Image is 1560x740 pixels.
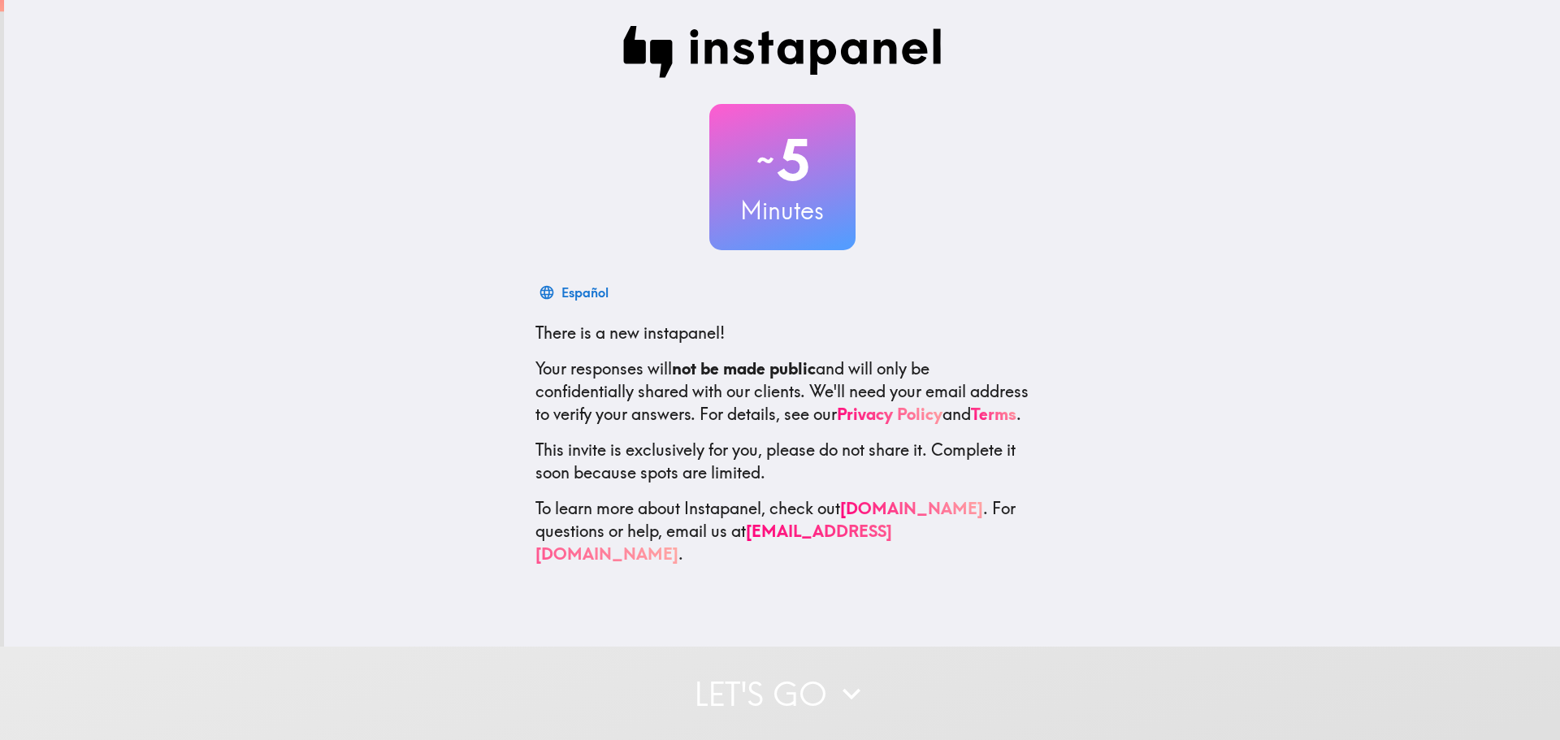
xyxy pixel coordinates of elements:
p: This invite is exclusively for you, please do not share it. Complete it soon because spots are li... [535,439,1029,484]
p: Your responses will and will only be confidentially shared with our clients. We'll need your emai... [535,357,1029,426]
p: To learn more about Instapanel, check out . For questions or help, email us at . [535,497,1029,565]
h2: 5 [709,127,856,193]
a: [EMAIL_ADDRESS][DOMAIN_NAME] [535,521,892,564]
span: ~ [754,136,777,184]
a: Privacy Policy [837,404,942,424]
h3: Minutes [709,193,856,227]
b: not be made public [672,358,816,379]
button: Español [535,276,615,309]
img: Instapanel [623,26,942,78]
div: Español [561,281,609,304]
a: [DOMAIN_NAME] [840,498,983,518]
span: There is a new instapanel! [535,322,725,343]
a: Terms [971,404,1016,424]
